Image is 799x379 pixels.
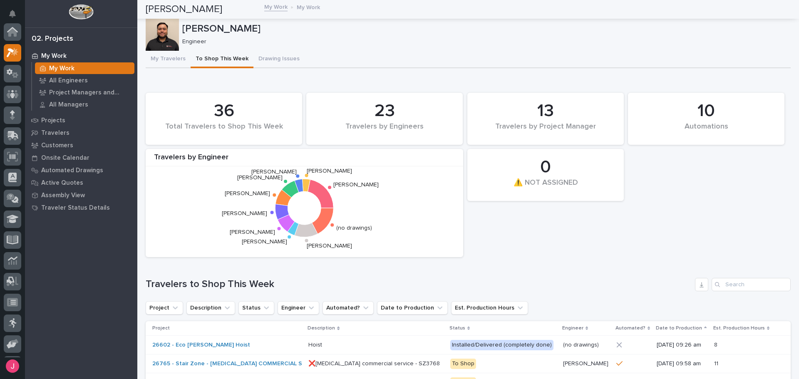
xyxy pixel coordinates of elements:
[4,5,21,22] button: Notifications
[4,357,21,375] button: users-avatar
[297,2,320,11] p: My Work
[10,10,21,23] div: Notifications
[41,142,73,149] p: Customers
[191,51,253,68] button: To Shop This Week
[25,114,137,126] a: Projects
[323,301,374,315] button: Automated?
[41,117,65,124] p: Projects
[146,153,463,167] div: Travelers by Engineer
[32,35,73,44] div: 02. Projects
[713,324,765,333] p: Est. Production Hours
[264,2,288,11] a: My Work
[49,89,131,97] p: Project Managers and Engineers
[238,301,274,315] button: Status
[32,62,137,74] a: My Work
[307,243,352,249] text: [PERSON_NAME]
[182,23,787,35] p: [PERSON_NAME]
[320,101,449,121] div: 23
[450,359,476,369] div: To Shop
[25,139,137,151] a: Customers
[712,278,791,291] input: Search
[41,52,67,60] p: My Work
[41,129,69,137] p: Travelers
[152,342,250,349] a: 26602 - Eco [PERSON_NAME] Hoist
[336,225,372,231] text: (no drawings)
[41,154,89,162] p: Onsite Calendar
[160,101,288,121] div: 36
[225,191,270,197] text: [PERSON_NAME]
[69,4,93,20] img: Workspace Logo
[238,175,283,181] text: [PERSON_NAME]
[41,167,103,174] p: Automated Drawings
[25,50,137,62] a: My Work
[333,182,379,188] text: [PERSON_NAME]
[32,87,137,98] a: Project Managers and Engineers
[449,324,465,333] p: Status
[307,168,352,174] text: [PERSON_NAME]
[146,301,183,315] button: Project
[714,359,720,367] p: 11
[146,336,791,354] tr: 26602 - Eco [PERSON_NAME] Hoist HoistHoist Installed/Delivered (completely done)(no drawings)(no ...
[49,65,74,72] p: My Work
[25,201,137,214] a: Traveler Status Details
[146,51,191,68] button: My Travelers
[481,101,610,121] div: 13
[25,126,137,139] a: Travelers
[714,340,719,349] p: 8
[146,354,791,373] tr: 26765 - Stair Zone - [MEDICAL_DATA] COMMERCIAL SERVICE INC - 🤖 E-Commerce Stair Order ❌[MEDICAL_D...
[25,176,137,189] a: Active Quotes
[656,324,702,333] p: Date to Production
[242,239,287,245] text: [PERSON_NAME]
[230,229,275,235] text: [PERSON_NAME]
[25,189,137,201] a: Assembly View
[642,122,770,140] div: Automations
[253,51,305,68] button: Drawing Issues
[481,157,610,178] div: 0
[186,301,235,315] button: Description
[32,99,137,110] a: All Managers
[222,211,267,217] text: [PERSON_NAME]
[308,359,442,367] p: ❌[MEDICAL_DATA] commercial service - SZ3768
[563,340,600,349] p: (no drawings)
[25,151,137,164] a: Onsite Calendar
[152,360,415,367] a: 26765 - Stair Zone - [MEDICAL_DATA] COMMERCIAL SERVICE INC - 🤖 E-Commerce Stair Order
[563,359,610,367] p: [PERSON_NAME]
[377,301,448,315] button: Date to Production
[251,169,297,175] text: [PERSON_NAME]
[41,204,110,212] p: Traveler Status Details
[451,301,528,315] button: Est. Production Hours
[49,101,88,109] p: All Managers
[25,164,137,176] a: Automated Drawings
[41,179,83,187] p: Active Quotes
[615,324,645,333] p: Automated?
[278,301,319,315] button: Engineer
[152,324,170,333] p: Project
[308,324,335,333] p: Description
[481,122,610,140] div: Travelers by Project Manager
[657,342,707,349] p: [DATE] 09:26 am
[182,38,784,45] p: Engineer
[450,340,553,350] div: Installed/Delivered (completely done)
[41,192,85,199] p: Assembly View
[146,278,692,290] h1: Travelers to Shop This Week
[642,101,770,121] div: 10
[49,77,88,84] p: All Engineers
[481,178,610,196] div: ⚠️ NOT ASSIGNED
[657,360,707,367] p: [DATE] 09:58 am
[562,324,583,333] p: Engineer
[320,122,449,140] div: Travelers by Engineers
[32,74,137,86] a: All Engineers
[160,122,288,140] div: Total Travelers to Shop This Week
[308,340,324,349] p: Hoist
